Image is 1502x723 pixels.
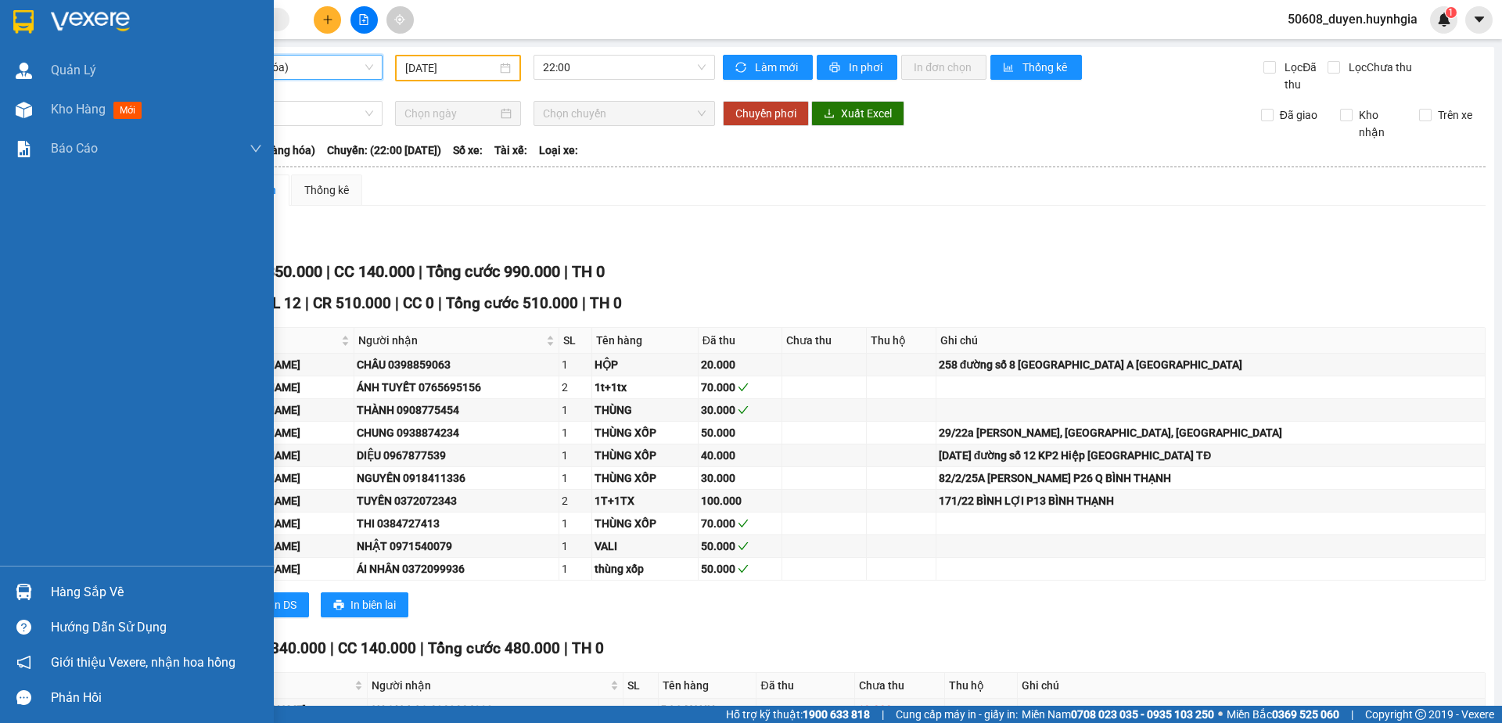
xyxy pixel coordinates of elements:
[51,102,106,117] span: Kho hàng
[242,262,322,281] span: CR 850.000
[1018,673,1486,699] th: Ghi chú
[701,379,779,396] div: 70.000
[564,262,568,281] span: |
[51,138,98,158] span: Báo cáo
[51,686,262,710] div: Phản hồi
[214,444,355,467] td: Cam Đức
[304,182,349,199] div: Thống kê
[51,616,262,639] div: Hướng dẫn sử dụng
[51,60,96,80] span: Quản Lý
[1351,706,1353,723] span: |
[372,677,607,694] span: Người nhận
[395,294,399,312] span: |
[701,515,779,532] div: 70.000
[726,706,870,723] span: Hỗ trợ kỹ thuật:
[855,673,944,699] th: Chưa thu
[405,59,497,77] input: 13/09/2025
[592,328,698,354] th: Tên hàng
[595,379,695,396] div: 1t+1tx
[939,469,1482,487] div: 82/2/25A [PERSON_NAME] P26 Q BÌNH THẠNH
[701,424,779,441] div: 50.000
[314,6,341,34] button: plus
[756,673,855,699] th: Đã thu
[357,538,555,555] div: NHẬT 0971540079
[595,424,695,441] div: THÙNG XỐP
[738,405,749,415] span: check
[1218,711,1223,718] span: ⚪️
[738,541,749,552] span: check
[357,560,555,577] div: ÁI NHÂN 0372099936
[404,105,498,122] input: Chọn ngày
[1465,6,1493,34] button: caret-down
[1472,13,1486,27] span: caret-down
[217,401,352,419] div: [PERSON_NAME]
[867,328,936,354] th: Thu hộ
[358,14,369,25] span: file-add
[222,701,365,718] div: [PERSON_NAME]
[595,401,695,419] div: THÙNG
[1342,59,1414,76] span: Lọc Chưa thu
[322,14,333,25] span: plus
[735,62,749,74] span: sync
[1415,709,1426,720] span: copyright
[595,560,695,577] div: thùng xốp
[16,620,31,635] span: question-circle
[562,356,590,373] div: 1
[428,639,560,657] span: Tổng cước 480.000
[357,401,555,419] div: THÀNH 0908775454
[595,492,695,509] div: 1T+1TX
[723,55,813,80] button: syncLàm mới
[214,399,355,422] td: Cam Đức
[217,379,352,396] div: [PERSON_NAME]
[562,538,590,555] div: 1
[659,673,757,699] th: Tên hàng
[849,59,885,76] span: In phơi
[357,424,555,441] div: CHUNG 0938874234
[313,294,391,312] span: CR 510.000
[419,262,422,281] span: |
[214,513,355,535] td: Cam Đức
[824,108,835,120] span: download
[755,59,800,76] span: Làm mới
[494,142,527,159] span: Tài xế:
[595,447,695,464] div: THÙNG XỐP
[321,592,408,617] button: printerIn biên lai
[326,262,330,281] span: |
[623,673,659,699] th: SL
[562,424,590,441] div: 1
[214,535,355,558] td: Cam Đức
[357,469,555,487] div: NGUYÊN 0918411336
[626,701,656,718] div: 1
[1432,106,1479,124] span: Trên xe
[1071,708,1214,721] strong: 0708 023 035 - 0935 103 250
[51,581,262,604] div: Hàng sắp về
[358,332,542,349] span: Người nhận
[699,328,782,354] th: Đã thu
[263,294,301,312] span: SL 12
[701,447,779,464] div: 40.000
[1272,708,1339,721] strong: 0369 525 060
[701,560,779,577] div: 50.000
[896,706,1018,723] span: Cung cấp máy in - giấy in:
[562,469,590,487] div: 1
[803,708,870,721] strong: 1900 633 818
[723,101,809,126] button: Chuyển phơi
[572,262,605,281] span: TH 0
[16,690,31,705] span: message
[590,294,622,312] span: TH 0
[16,584,32,600] img: warehouse-icon
[250,142,262,155] span: down
[939,424,1482,441] div: 29/22a [PERSON_NAME], [GEOGRAPHIC_DATA], [GEOGRAPHIC_DATA]
[595,538,695,555] div: VALI
[543,56,706,79] span: 22:00
[1003,62,1016,74] span: bar-chart
[357,356,555,373] div: CHÂU 0398859063
[562,515,590,532] div: 1
[1022,59,1069,76] span: Thống kê
[738,518,749,529] span: check
[350,6,378,34] button: file-add
[1353,106,1407,141] span: Kho nhận
[214,376,355,399] td: Cam Đức
[701,492,779,509] div: 100.000
[394,14,405,25] span: aim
